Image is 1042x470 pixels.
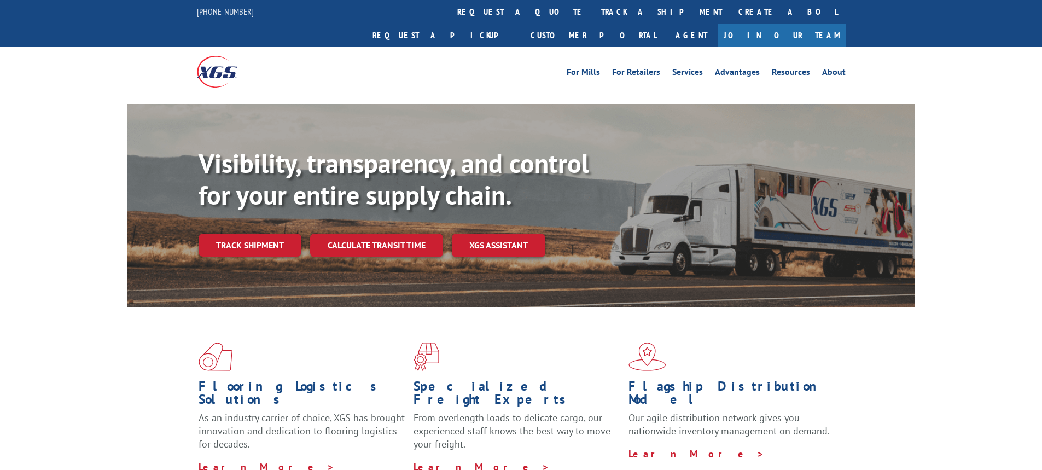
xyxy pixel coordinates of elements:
a: For Mills [567,68,600,80]
a: About [822,68,846,80]
img: xgs-icon-total-supply-chain-intelligence-red [199,343,232,371]
a: Request a pickup [364,24,522,47]
h1: Flooring Logistics Solutions [199,380,405,411]
img: xgs-icon-flagship-distribution-model-red [628,343,666,371]
a: XGS ASSISTANT [452,234,545,257]
a: [PHONE_NUMBER] [197,6,254,17]
img: xgs-icon-focused-on-flooring-red [414,343,439,371]
a: Resources [772,68,810,80]
a: Calculate transit time [310,234,443,257]
a: Customer Portal [522,24,665,47]
a: Learn More > [628,448,765,460]
a: Agent [665,24,718,47]
h1: Specialized Freight Experts [414,380,620,411]
a: Join Our Team [718,24,846,47]
p: From overlength loads to delicate cargo, our experienced staff knows the best way to move your fr... [414,411,620,460]
b: Visibility, transparency, and control for your entire supply chain. [199,146,589,212]
span: Our agile distribution network gives you nationwide inventory management on demand. [628,411,830,437]
a: Services [672,68,703,80]
a: Advantages [715,68,760,80]
h1: Flagship Distribution Model [628,380,835,411]
span: As an industry carrier of choice, XGS has brought innovation and dedication to flooring logistics... [199,411,405,450]
a: Track shipment [199,234,301,257]
a: For Retailers [612,68,660,80]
